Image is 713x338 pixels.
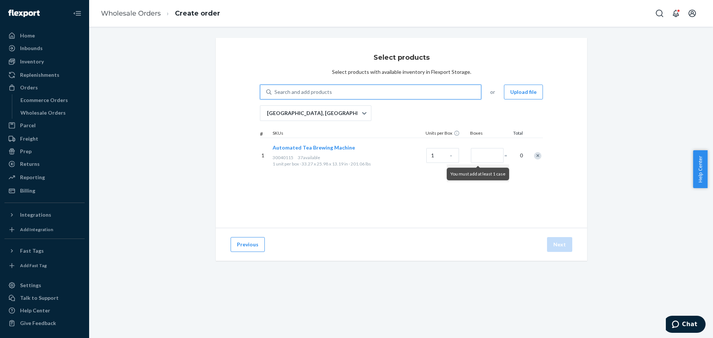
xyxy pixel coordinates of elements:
div: Parcel [20,122,36,129]
a: Billing [4,185,85,197]
a: Inventory [4,56,85,68]
div: Replenishments [20,71,59,79]
ol: breadcrumbs [95,3,226,24]
button: Fast Tags [4,245,85,257]
div: Wholesale Orders [20,109,66,117]
div: # [260,130,271,138]
div: Search and add products [274,88,332,96]
button: Previous [231,237,265,252]
input: Case Quantity [426,148,459,163]
div: 1 unit per box · 33.27 x 25.98 x 13.19 in · 201.06 lbs [273,161,423,167]
a: Parcel [4,119,85,131]
div: Boxes [469,130,506,138]
h3: Select products [374,53,430,62]
a: Reporting [4,171,85,183]
button: Upload file [504,85,543,99]
button: Next [547,237,572,252]
a: Create order [175,9,220,17]
div: Orders [20,84,38,91]
div: SKUs [271,130,424,138]
div: Give Feedback [20,319,56,327]
span: 0 [515,152,523,159]
span: = [504,152,512,159]
div: Select products with available inventory in Flexport Storage. [332,68,471,76]
div: Remove Item [534,152,541,160]
div: Reporting [20,174,45,181]
div: Inbounds [20,45,43,52]
button: Close Navigation [70,6,85,21]
div: Help Center [20,307,50,314]
span: Automated Tea Brewing Machine [273,144,355,151]
button: Integrations [4,209,85,221]
div: Add Integration [20,226,53,233]
button: Give Feedback [4,317,85,329]
a: Add Fast Tag [4,260,85,272]
span: 30040115 [273,155,293,160]
div: Ecommerce Orders [20,96,68,104]
div: Prep [20,148,32,155]
a: Inbounds [4,42,85,54]
a: Replenishments [4,69,85,81]
a: Prep [4,145,85,157]
a: Add Integration [4,224,85,236]
a: Wholesale Orders [101,9,161,17]
div: You must add at least 1 case [447,168,509,180]
input: Number of boxes [471,148,504,163]
p: [GEOGRAPHIC_DATA], [GEOGRAPHIC_DATA] [267,109,361,117]
a: Wholesale Orders [17,107,85,119]
a: Home [4,30,85,42]
a: Settings [4,279,85,291]
a: Orders [4,82,85,93]
img: Flexport logo [8,10,40,17]
a: Ecommerce Orders [17,94,85,106]
div: Units per Box [424,130,469,138]
div: Integrations [20,211,51,219]
div: Home [20,32,35,39]
div: Inventory [20,58,44,65]
iframe: Opens a widget where you can chat to one of our agents [666,316,706,334]
button: Open account menu [685,6,700,21]
div: Fast Tags [20,247,44,255]
div: Billing [20,187,35,194]
a: Freight [4,133,85,145]
div: Add Fast Tag [20,262,47,269]
div: Returns [20,160,40,168]
a: Help Center [4,305,85,316]
div: Talk to Support [20,294,59,302]
button: Automated Tea Brewing Machine [273,144,355,151]
span: 37 available [298,155,320,160]
button: Talk to Support [4,292,85,304]
a: Returns [4,158,85,170]
button: Open Search Box [652,6,667,21]
button: Help Center [693,150,707,188]
div: Total [506,130,524,138]
button: Open notifications [668,6,683,21]
input: [GEOGRAPHIC_DATA], [GEOGRAPHIC_DATA] [266,109,267,117]
span: or [490,88,495,96]
p: 1 [261,152,270,159]
div: Freight [20,135,38,142]
div: Settings [20,282,41,289]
